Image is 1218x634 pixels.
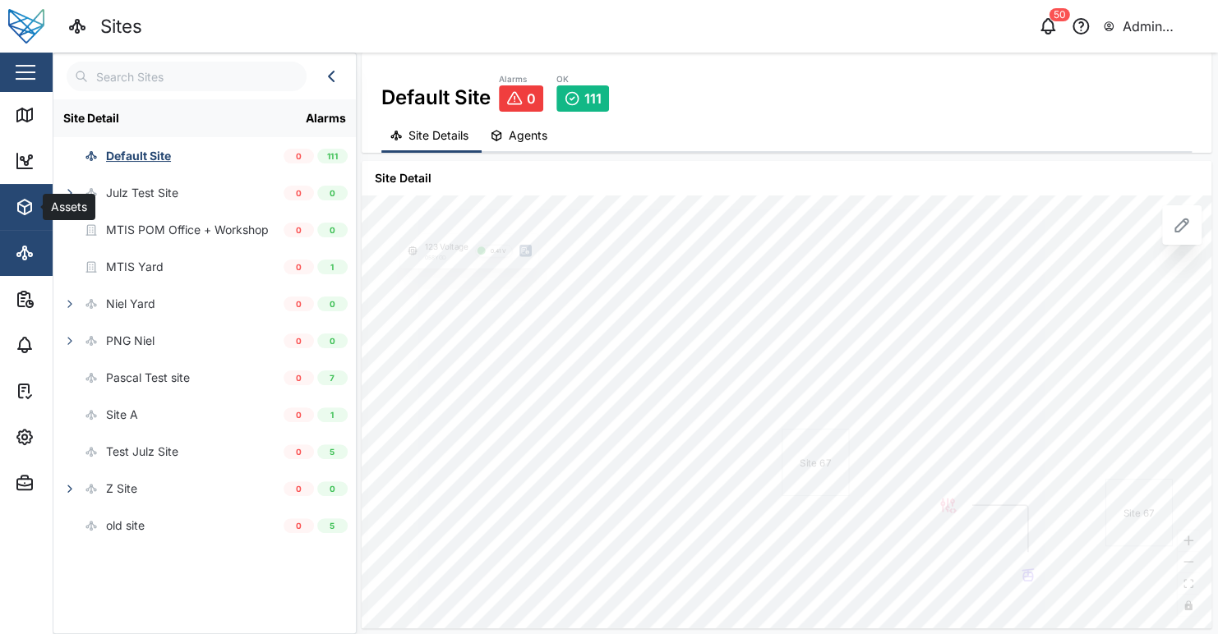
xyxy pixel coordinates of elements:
span: 0 [330,186,335,200]
span: 0 [296,445,302,458]
span: 0 [296,371,302,384]
span: 0 [330,482,335,495]
span: 1 [330,260,334,273]
span: 7 [330,371,334,384]
div: OK [556,73,609,86]
div: MTIS POM Office + Workshop [106,221,269,239]
div: Default Site [381,72,491,113]
span: 0 [296,482,302,495]
button: fit view [1178,573,1199,595]
div: React Flow controls [1178,531,1199,616]
div: Site Detail [362,161,1211,195]
div: Dashboard [43,152,117,170]
div: Sites [43,244,82,262]
div: Assets [43,198,94,216]
span: 5 [330,519,334,532]
div: Settings [43,428,101,446]
div: Z Site [106,480,137,498]
span: 0 [330,297,335,310]
div: Sites [100,12,142,41]
img: Main Logo [8,8,44,44]
div: Test Julz Site [106,443,178,461]
div: Alarms [306,109,346,127]
span: 0 [296,408,302,421]
input: Search Sites [67,62,307,91]
div: Site A [106,406,138,424]
div: Admin [43,474,91,492]
div: Reports [43,290,99,308]
span: 1 [330,408,334,421]
div: Admin Zaerald Lungos [1123,16,1204,37]
span: 0 [527,91,536,106]
span: 0 [296,334,302,347]
span: 111 [327,149,338,163]
div: Julz Test Site [106,184,178,202]
div: Tasks [43,382,88,400]
button: zoom in [1178,531,1199,552]
button: zoom out [1178,552,1199,573]
div: Map [43,106,80,124]
div: Niel Yard [106,295,155,313]
span: 0 [330,223,335,237]
span: Site Details [408,130,468,141]
span: 0 [330,334,335,347]
button: Admin Zaerald Lungos [1102,15,1205,38]
span: 0 [296,186,302,200]
div: Pascal Test site [106,369,190,387]
span: 0 [296,260,302,273]
div: Default Site [106,147,171,165]
div: PNG Niel [106,332,155,350]
div: Site Detail [63,109,286,127]
span: 0 [296,519,302,532]
span: Agents [509,130,547,141]
div: Alarms [43,336,94,354]
span: 0 [296,297,302,310]
button: toggle interactivity [1178,595,1199,616]
a: 0 [499,85,543,112]
span: 111 [584,91,602,106]
div: Alarms [499,73,543,86]
span: 5 [330,445,334,458]
div: old site [106,517,145,535]
div: 50 [1050,8,1070,21]
div: MTIS Yard [106,258,164,276]
span: 0 [296,149,302,163]
span: 0 [296,223,302,237]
